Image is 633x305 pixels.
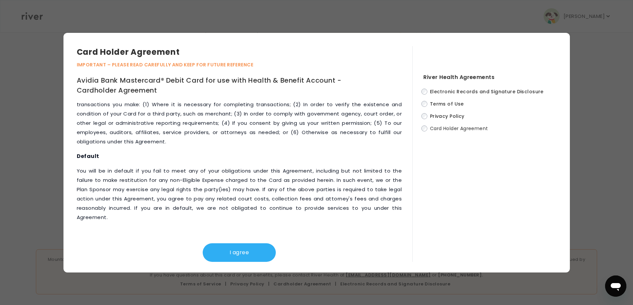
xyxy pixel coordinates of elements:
p: You authorize us to make from time to time such credit, employment, and investigative inquiries a... [77,81,402,146]
span: Privacy Policy [430,113,465,119]
button: I agree [203,243,276,262]
p: IMPORTANT – PLEASE READ CAREFULLY AND KEEP FOR FUTURE REFERENCE [77,61,413,69]
iframe: Button to launch messaging window [605,275,626,297]
span: Card Holder Agreement [430,125,488,132]
span: Terms of Use [430,101,464,107]
h3: Default [77,152,402,161]
h1: Avidia Bank Mastercard® Debit Card for use with Health & Benefit Account - Cardholder Agreement [77,75,346,95]
h4: River Health Agreements [423,73,556,82]
h3: Card Holder Agreement [77,46,413,58]
span: Electronic Records and Signature Disclosure [430,88,544,95]
p: You will be in default if you fail to meet any of your obligations under this Agreement, includin... [77,166,402,222]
